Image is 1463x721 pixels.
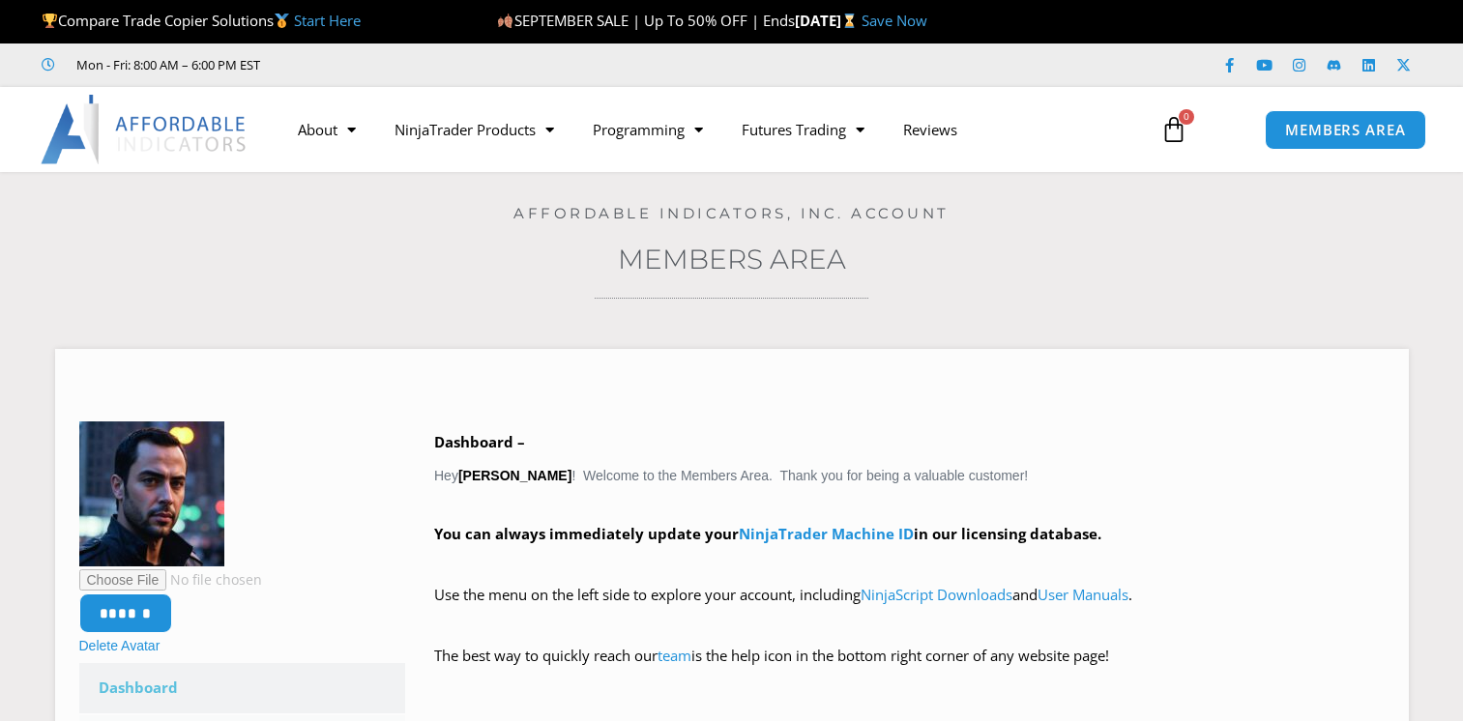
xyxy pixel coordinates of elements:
a: NinjaTrader Machine ID [739,524,914,543]
a: Affordable Indicators, Inc. Account [513,204,950,222]
a: Delete Avatar [79,638,161,653]
p: The best way to quickly reach our is the help icon in the bottom right corner of any website page! [434,643,1385,697]
a: Start Here [294,11,361,30]
strong: [DATE] [795,11,862,30]
span: SEPTEMBER SALE | Up To 50% OFF | Ends [497,11,794,30]
span: Mon - Fri: 8:00 AM – 6:00 PM EST [72,53,260,76]
span: MEMBERS AREA [1285,123,1406,137]
a: MEMBERS AREA [1265,110,1426,150]
iframe: Customer reviews powered by Trustpilot [287,55,577,74]
a: 0 [1131,101,1216,158]
img: 🥇 [275,14,289,28]
img: LogoAI | Affordable Indicators – NinjaTrader [41,95,249,164]
span: Compare Trade Copier Solutions [42,11,361,30]
a: About [278,107,375,152]
a: team [658,646,691,665]
strong: You can always immediately update your in our licensing database. [434,524,1101,543]
p: Use the menu on the left side to explore your account, including and . [434,582,1385,636]
b: Dashboard – [434,432,525,451]
a: Futures Trading [722,107,884,152]
img: 🍂 [498,14,512,28]
a: Dashboard [79,663,406,713]
a: Programming [573,107,722,152]
a: Save Now [862,11,927,30]
span: 0 [1179,109,1194,125]
img: Enrique%20Linkedin-150x150.jpg [79,421,224,566]
strong: [PERSON_NAME] [458,468,571,483]
img: ⌛ [842,14,857,28]
a: Reviews [884,107,977,152]
div: Hey ! Welcome to the Members Area. Thank you for being a valuable customer! [434,429,1385,697]
nav: Menu [278,107,1142,152]
a: User Manuals [1038,585,1128,604]
a: Members Area [618,243,846,275]
a: NinjaScript Downloads [861,585,1012,604]
img: 🏆 [43,14,57,28]
a: NinjaTrader Products [375,107,573,152]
